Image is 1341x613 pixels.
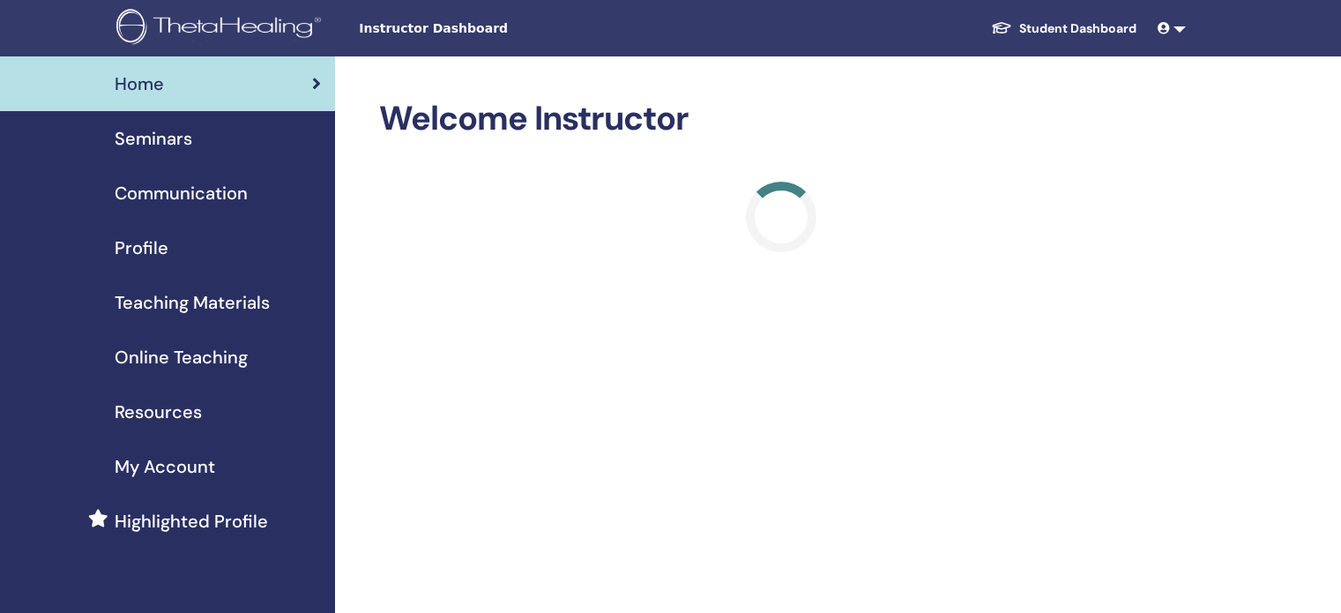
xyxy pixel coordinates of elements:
a: Student Dashboard [977,12,1151,45]
h2: Welcome Instructor [379,99,1182,139]
span: Profile [115,235,168,261]
img: graduation-cap-white.svg [991,20,1012,35]
span: Resources [115,399,202,425]
span: Communication [115,180,248,206]
span: Home [115,71,164,97]
span: Highlighted Profile [115,508,268,535]
span: Teaching Materials [115,289,270,316]
span: Instructor Dashboard [359,19,623,38]
span: Online Teaching [115,344,248,370]
img: logo.png [116,9,327,49]
span: My Account [115,453,215,480]
span: Seminars [115,125,192,152]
